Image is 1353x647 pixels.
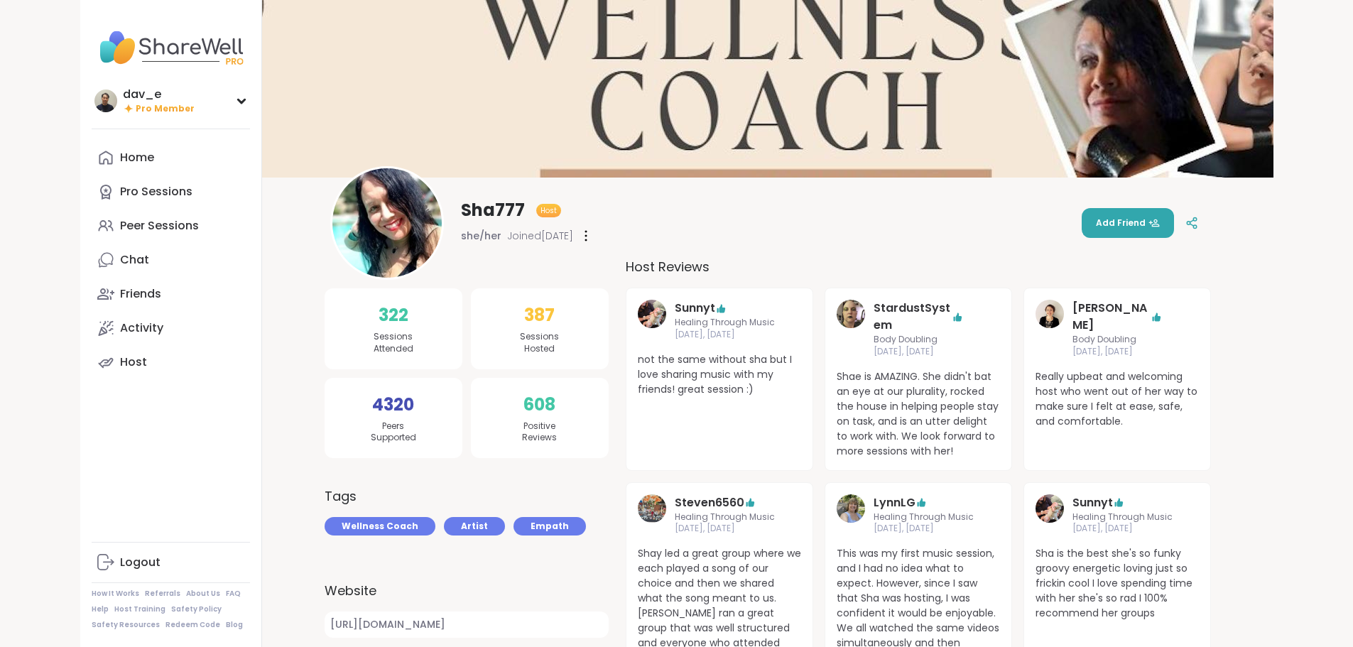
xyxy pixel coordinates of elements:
span: Host [540,205,557,216]
a: StardustSystem [874,300,952,334]
span: Pro Member [136,103,195,115]
span: Body Doubling [1072,334,1162,346]
span: Joined [DATE] [507,229,573,243]
span: Sha is the best she's so funky groovy energetic loving just so frickin cool I love spending time ... [1036,546,1199,621]
a: Redeem Code [165,620,220,630]
div: Friends [120,286,161,302]
a: Activity [92,311,250,345]
div: Chat [120,252,149,268]
img: Sunnyt [638,300,666,328]
a: Sunnyt [1036,494,1064,535]
a: Help [92,604,109,614]
span: [DATE], [DATE] [874,346,963,358]
div: Pro Sessions [120,184,192,200]
span: not the same without sha but I love sharing music with my friends! great session :) [638,352,801,397]
span: Positive Reviews [522,420,557,445]
span: Shae is AMAZING. She didn't bat an eye at our plurality, rocked the house in helping people stay ... [837,369,1000,459]
a: Home [92,141,250,175]
div: Peer Sessions [120,218,199,234]
span: [DATE], [DATE] [675,523,775,535]
a: Host [92,345,250,379]
a: Sunnyt [638,300,666,341]
span: Wellness Coach [342,520,418,533]
span: Artist [461,520,488,533]
span: 608 [523,392,555,418]
a: Host Training [114,604,165,614]
span: Sessions Attended [374,331,413,355]
label: Website [325,581,609,600]
h3: Tags [325,486,357,506]
span: Healing Through Music [675,317,775,329]
img: Jenne [1036,300,1064,328]
a: Safety Resources [92,620,160,630]
a: How It Works [92,589,139,599]
img: Sunnyt [1036,494,1064,523]
img: ShareWell Nav Logo [92,23,250,72]
a: Steven6560 [675,494,744,511]
a: LynnLG [837,494,865,535]
img: StardustSystem [837,300,865,328]
span: Healing Through Music [675,511,775,523]
a: Blog [226,620,243,630]
a: Steven6560 [638,494,666,535]
img: dav_e [94,89,117,112]
a: LynnLG [874,494,915,511]
a: Safety Policy [171,604,222,614]
button: Add Friend [1082,208,1174,238]
span: 387 [524,303,555,328]
span: Sessions Hosted [520,331,559,355]
a: [PERSON_NAME] [1072,300,1151,334]
span: Healing Through Music [874,511,974,523]
a: Pro Sessions [92,175,250,209]
span: [DATE], [DATE] [1072,346,1162,358]
img: Steven6560 [638,494,666,523]
a: Referrals [145,589,180,599]
img: LynnLG [837,494,865,523]
span: Empath [531,520,569,533]
div: Host [120,354,147,370]
a: Logout [92,545,250,580]
div: dav_e [123,87,195,102]
div: Home [120,150,154,165]
span: 4320 [372,392,414,418]
a: FAQ [226,589,241,599]
span: Body Doubling [874,334,963,346]
span: [DATE], [DATE] [1072,523,1173,535]
span: Add Friend [1096,217,1160,229]
a: Peer Sessions [92,209,250,243]
span: Sha777 [461,199,525,222]
a: [URL][DOMAIN_NAME] [325,611,609,638]
a: Jenne [1036,300,1064,358]
a: Friends [92,277,250,311]
span: Really upbeat and welcoming host who went out of her way to make sure I felt at ease, safe, and c... [1036,369,1199,429]
a: Sunnyt [675,300,715,317]
span: Peers Supported [371,420,416,445]
span: [DATE], [DATE] [675,329,775,341]
img: Sha777 [332,168,442,278]
div: Logout [120,555,161,570]
span: 322 [379,303,408,328]
a: Chat [92,243,250,277]
span: Healing Through Music [1072,511,1173,523]
div: Activity [120,320,163,336]
a: StardustSystem [837,300,865,358]
span: she/her [461,229,501,243]
a: Sunnyt [1072,494,1113,511]
a: About Us [186,589,220,599]
span: [DATE], [DATE] [874,523,974,535]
